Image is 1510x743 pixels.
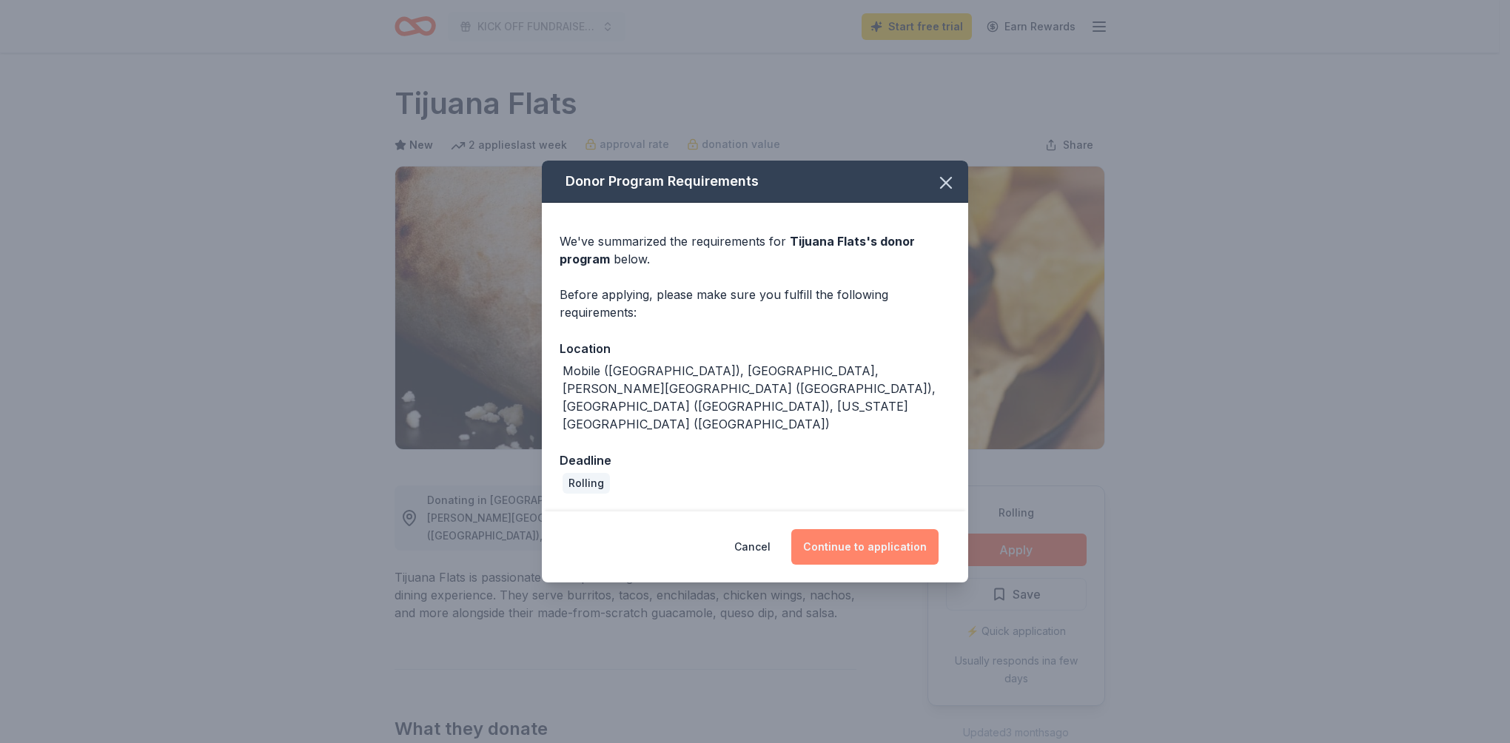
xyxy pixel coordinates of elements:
div: Rolling [563,473,610,494]
div: Before applying, please make sure you fulfill the following requirements: [560,286,950,321]
button: Continue to application [791,529,939,565]
button: Cancel [734,529,771,565]
div: Donor Program Requirements [542,161,968,203]
div: Deadline [560,451,950,470]
div: Location [560,339,950,358]
div: Mobile ([GEOGRAPHIC_DATA]), [GEOGRAPHIC_DATA], [PERSON_NAME][GEOGRAPHIC_DATA] ([GEOGRAPHIC_DATA])... [563,362,950,433]
div: We've summarized the requirements for below. [560,232,950,268]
